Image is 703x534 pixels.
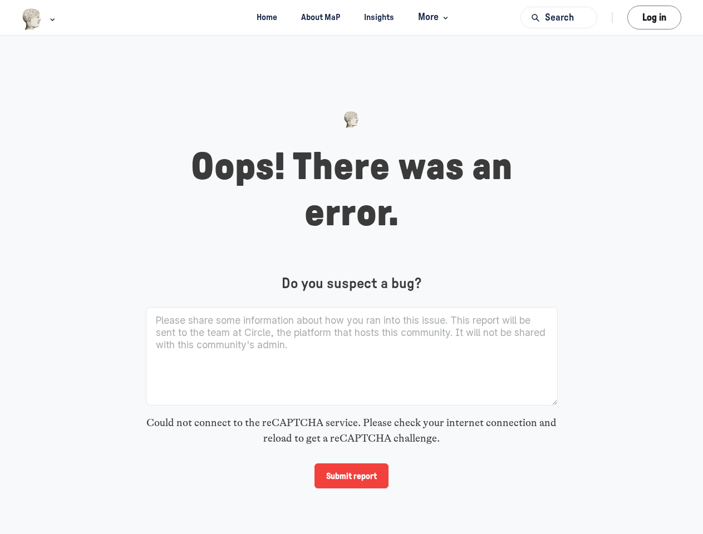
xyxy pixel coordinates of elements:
a: About MaP [292,7,350,28]
a: Insights [355,7,404,28]
div: Could not connect to the reCAPTCHA service. Please check your internet connection and reload to g... [146,416,558,447]
button: More [409,7,456,28]
button: Log in [627,6,681,29]
h4: Do you suspect a bug? [146,275,558,293]
h1: Oops! There was an error. [146,145,558,237]
input: Submit report [314,463,389,488]
img: Museums as Progress logo [22,8,42,30]
button: Search [520,7,597,28]
button: Museums as Progress logo [22,7,58,31]
span: More [418,10,451,25]
a: Home [247,7,287,28]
